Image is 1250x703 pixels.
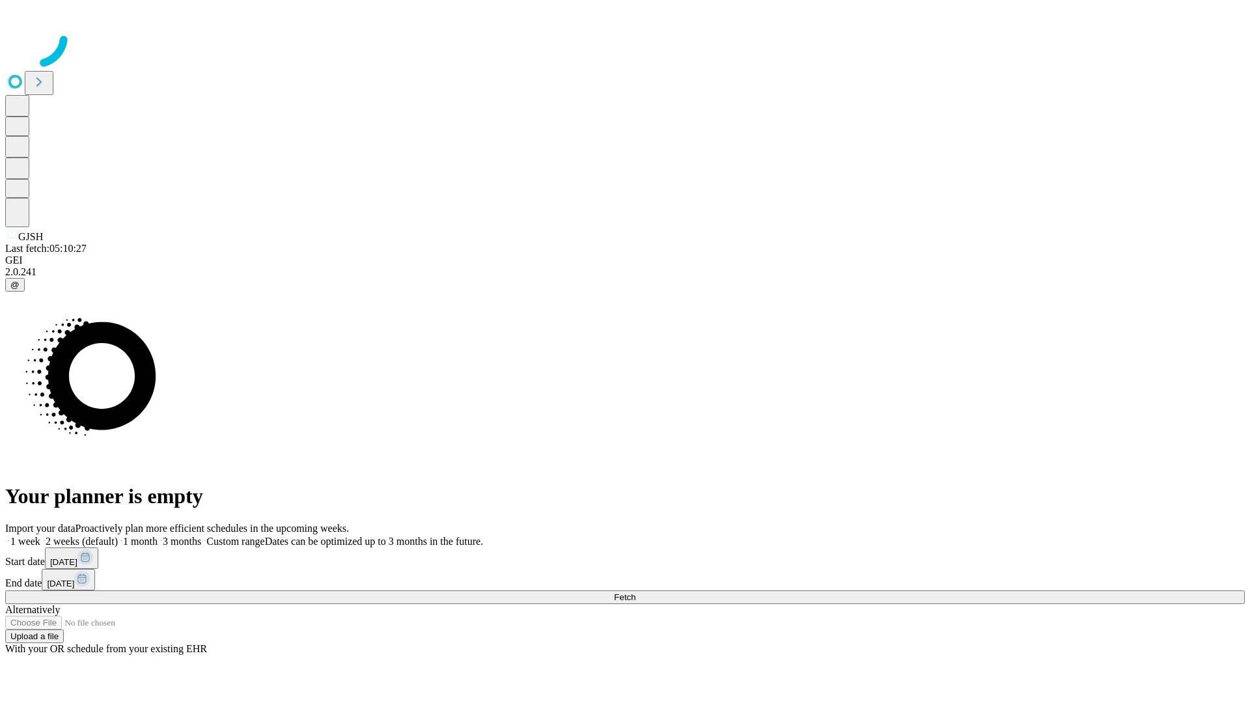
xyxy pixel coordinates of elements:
[5,590,1245,604] button: Fetch
[10,536,40,547] span: 1 week
[5,243,87,254] span: Last fetch: 05:10:27
[42,569,95,590] button: [DATE]
[5,569,1245,590] div: End date
[18,231,43,242] span: GJSH
[5,484,1245,508] h1: Your planner is empty
[50,557,77,567] span: [DATE]
[123,536,158,547] span: 1 month
[5,266,1245,278] div: 2.0.241
[10,280,20,290] span: @
[265,536,483,547] span: Dates can be optimized up to 3 months in the future.
[47,579,74,588] span: [DATE]
[5,547,1245,569] div: Start date
[46,536,118,547] span: 2 weeks (default)
[45,547,98,569] button: [DATE]
[163,536,201,547] span: 3 months
[614,592,635,602] span: Fetch
[76,523,349,534] span: Proactively plan more efficient schedules in the upcoming weeks.
[206,536,264,547] span: Custom range
[5,604,60,615] span: Alternatively
[5,643,207,654] span: With your OR schedule from your existing EHR
[5,629,64,643] button: Upload a file
[5,278,25,292] button: @
[5,523,76,534] span: Import your data
[5,255,1245,266] div: GEI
